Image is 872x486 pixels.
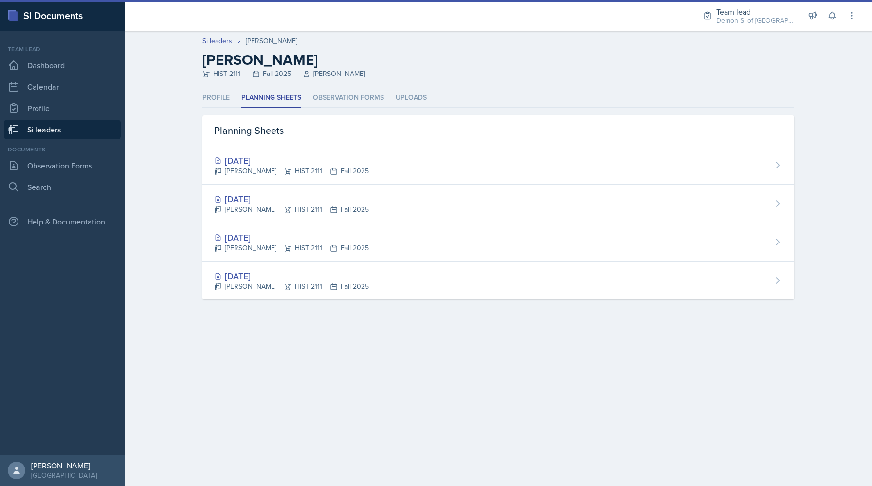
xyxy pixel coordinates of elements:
div: Help & Documentation [4,212,121,231]
div: [DATE] [214,192,369,206]
a: [DATE] [PERSON_NAME]HIST 2111Fall 2025 [202,185,794,223]
div: Team lead [716,6,794,18]
a: [DATE] [PERSON_NAME]HIST 2111Fall 2025 [202,223,794,262]
div: [PERSON_NAME] [31,461,97,470]
h2: [PERSON_NAME] [202,51,794,69]
li: Observation Forms [313,89,384,108]
div: [PERSON_NAME] HIST 2111 Fall 2025 [214,205,369,215]
li: Profile [202,89,230,108]
a: Calendar [4,77,121,96]
a: [DATE] [PERSON_NAME]HIST 2111Fall 2025 [202,262,794,299]
div: [PERSON_NAME] HIST 2111 Fall 2025 [214,166,369,176]
div: Demon SI of [GEOGRAPHIC_DATA] / Fall 2025 [716,16,794,26]
a: Observation Forms [4,156,121,175]
div: [PERSON_NAME] HIST 2111 Fall 2025 [214,243,369,253]
a: Si leaders [202,36,232,46]
div: Documents [4,145,121,154]
div: HIST 2111 Fall 2025 [PERSON_NAME] [202,69,794,79]
a: Search [4,177,121,197]
li: Uploads [396,89,427,108]
div: [DATE] [214,154,369,167]
div: Team lead [4,45,121,54]
a: Dashboard [4,56,121,75]
div: Planning Sheets [202,115,794,146]
li: Planning Sheets [241,89,301,108]
div: [PERSON_NAME] [246,36,297,46]
a: Si leaders [4,120,121,139]
div: [DATE] [214,269,369,282]
a: [DATE] [PERSON_NAME]HIST 2111Fall 2025 [202,146,794,185]
a: Profile [4,98,121,118]
div: [PERSON_NAME] HIST 2111 Fall 2025 [214,281,369,292]
div: [DATE] [214,231,369,244]
div: [GEOGRAPHIC_DATA] [31,470,97,480]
